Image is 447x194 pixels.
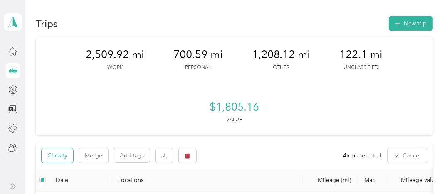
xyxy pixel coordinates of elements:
p: Work [107,64,123,71]
button: Cancel [388,148,427,163]
button: Classify [42,148,73,163]
p: Value [226,116,242,124]
iframe: Everlance-gr Chat Button Frame [400,147,447,194]
span: 1,208.12 mi [252,48,311,61]
button: New trip [389,16,433,31]
th: Map [358,169,387,192]
button: Add tags [114,148,150,162]
th: Mileage value [387,169,445,192]
h1: Trips [36,19,58,28]
th: Date [49,169,111,192]
p: Unclassified [344,64,379,71]
span: 4 trips selected [343,151,382,160]
th: Mileage (mi) [303,169,358,192]
span: 700.59 mi [173,48,223,61]
button: Merge [79,148,108,163]
span: 2,509.92 mi [86,48,144,61]
span: $1,805.16 [210,101,259,114]
th: Locations [111,169,303,192]
span: 122.1 mi [340,48,383,61]
p: Other [273,64,290,71]
p: Personal [185,64,211,71]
